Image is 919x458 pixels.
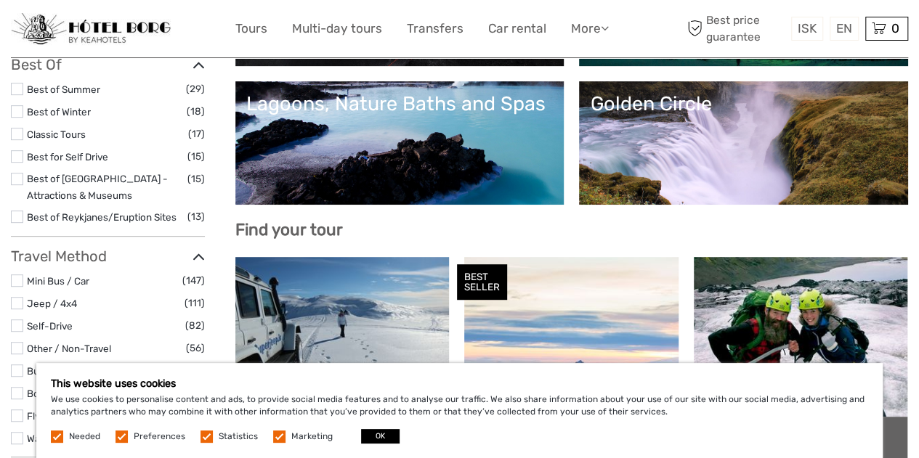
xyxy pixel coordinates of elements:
[36,363,883,458] div: We use cookies to personalise content and ads, to provide social media features and to analyse ou...
[488,18,546,39] a: Car rental
[51,377,868,390] h5: This website uses cookies
[235,18,267,39] a: Tours
[798,21,817,36] span: ISK
[188,126,205,142] span: (17)
[187,208,205,225] span: (13)
[187,103,205,120] span: (18)
[830,17,859,41] div: EN
[292,18,382,39] a: Multi-day tours
[134,430,185,443] label: Preferences
[27,433,61,444] a: Walking
[27,388,48,399] a: Boat
[246,92,554,194] a: Lagoons, Nature Baths and Spas
[457,264,507,300] div: BEST SELLER
[182,272,205,289] span: (147)
[185,317,205,334] span: (82)
[219,430,258,443] label: Statistics
[187,171,205,187] span: (15)
[27,151,108,163] a: Best for Self Drive
[185,295,205,311] span: (111)
[235,220,343,240] b: Find your tour
[11,56,205,73] h3: Best Of
[27,298,77,309] a: Jeep / 4x4
[684,12,788,44] span: Best price guarantee
[27,106,91,118] a: Best of Winter
[27,275,89,287] a: Mini Bus / Car
[590,92,897,115] div: Golden Circle
[27,173,168,201] a: Best of [GEOGRAPHIC_DATA] - Attractions & Museums
[291,430,333,443] label: Marketing
[11,248,205,265] h3: Travel Method
[27,83,100,95] a: Best of Summer
[187,148,205,165] span: (15)
[69,430,100,443] label: Needed
[27,365,44,377] a: Bus
[571,18,609,39] a: More
[186,340,205,356] span: (56)
[27,211,177,223] a: Best of Reykjanes/Eruption Sites
[27,410,54,422] a: Flying
[27,320,73,332] a: Self-Drive
[590,92,897,194] a: Golden Circle
[27,343,111,354] a: Other / Non-Travel
[27,128,86,140] a: Classic Tours
[186,81,205,97] span: (29)
[889,21,902,36] span: 0
[407,18,463,39] a: Transfers
[361,429,400,443] button: OK
[11,13,171,45] img: 97-048fac7b-21eb-4351-ac26-83e096b89eb3_logo_small.jpg
[246,92,554,115] div: Lagoons, Nature Baths and Spas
